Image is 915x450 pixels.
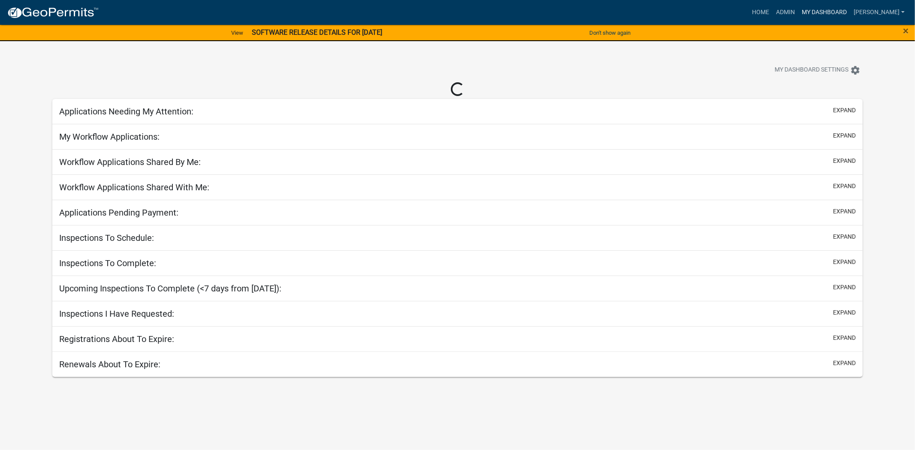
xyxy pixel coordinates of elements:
[59,233,154,243] h5: Inspections To Schedule:
[850,65,861,75] i: settings
[833,283,856,292] button: expand
[833,333,856,342] button: expand
[59,309,174,319] h5: Inspections I Have Requested:
[833,359,856,368] button: expand
[586,26,634,40] button: Don't show again
[59,359,160,369] h5: Renewals About To Expire:
[59,182,209,192] h5: Workflow Applications Shared With Me:
[768,62,867,78] button: My Dashboard Settingssettings
[59,132,160,142] h5: My Workflow Applications:
[833,106,856,115] button: expand
[850,4,908,21] a: [PERSON_NAME]
[59,207,178,218] h5: Applications Pending Payment:
[833,308,856,317] button: expand
[228,26,247,40] a: View
[833,232,856,241] button: expand
[59,334,174,344] h5: Registrations About To Expire:
[833,258,856,267] button: expand
[59,106,193,117] h5: Applications Needing My Attention:
[773,4,798,21] a: Admin
[252,28,382,36] strong: SOFTWARE RELEASE DETAILS FOR [DATE]
[59,258,156,268] h5: Inspections To Complete:
[798,4,850,21] a: My Dashboard
[775,65,849,75] span: My Dashboard Settings
[833,131,856,140] button: expand
[833,182,856,191] button: expand
[903,25,909,37] span: ×
[903,26,909,36] button: Close
[59,157,201,167] h5: Workflow Applications Shared By Me:
[833,156,856,165] button: expand
[749,4,773,21] a: Home
[59,283,281,294] h5: Upcoming Inspections To Complete (<7 days from [DATE]):
[833,207,856,216] button: expand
